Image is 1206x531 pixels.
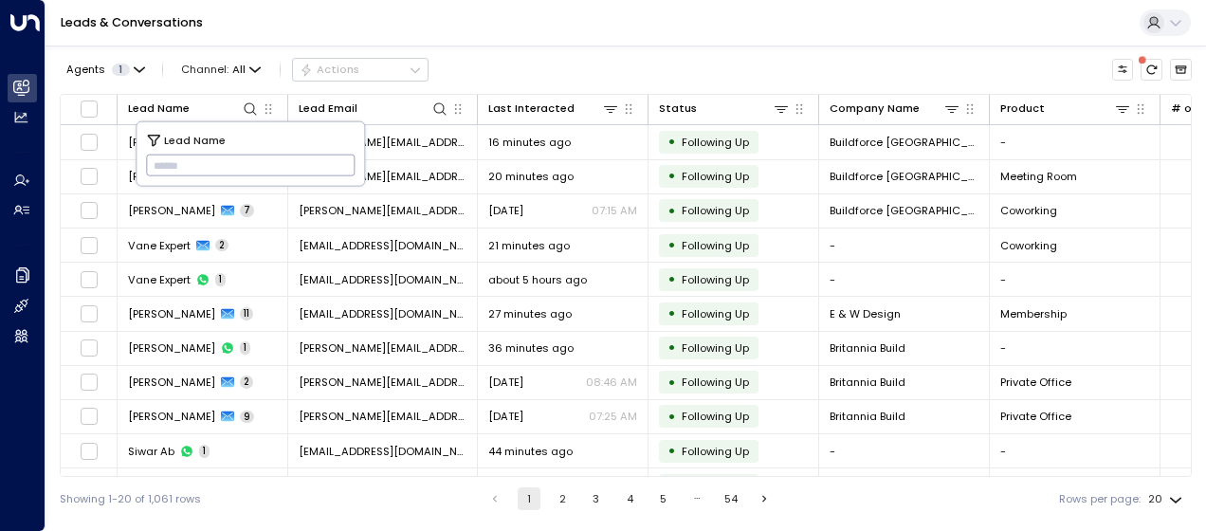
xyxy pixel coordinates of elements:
span: Toggle select row [80,442,99,461]
span: 7 [240,204,254,217]
span: Matthew Checkley [128,375,215,390]
span: Siwar Ab [128,444,174,459]
button: Channel:All [175,59,267,80]
span: Toggle select row [80,201,99,220]
span: Following Up [682,409,749,424]
span: Vane Expert [128,238,191,253]
div: • [667,404,676,430]
span: Coworking [1000,238,1057,253]
span: babycool_4401@hotmail.fr [299,272,466,287]
td: - [819,468,990,502]
span: Following Up [682,272,749,287]
div: • [667,472,676,498]
button: page 1 [518,487,540,510]
span: Toggle select row [80,407,99,426]
span: asiwar930@gmail.com [299,444,466,459]
span: Vane Expert [128,272,191,287]
td: - [990,125,1160,158]
span: Following Up [682,203,749,218]
span: Agents [66,64,105,75]
button: Go to page 54 [720,487,742,510]
div: Product [1000,100,1131,118]
span: Britannia Build [830,409,905,424]
span: E & W Design [830,306,901,321]
span: Membership [1000,306,1067,321]
div: • [667,232,676,258]
span: Following Up [682,340,749,356]
div: … [685,487,708,510]
button: Go to page 2 [551,487,574,510]
span: Buildforce USA [830,135,978,150]
span: Following Up [682,306,749,321]
td: - [819,229,990,262]
div: • [667,370,676,395]
span: Charlie@buildforce-usa.com [299,135,466,150]
nav: pagination navigation [483,487,777,510]
span: matthew@britannia.build [299,409,466,424]
span: Toggle select row [80,167,99,186]
span: Toggle select row [80,339,99,357]
div: Button group with a nested menu [292,58,429,81]
span: 1 [215,273,226,286]
span: There are new threads available. Refresh the grid to view the latest updates. [1141,59,1162,81]
button: Archived Leads [1170,59,1192,81]
p: 07:25 AM [589,409,637,424]
button: Go to page 4 [618,487,641,510]
span: Lead Name [164,131,226,148]
div: • [667,163,676,189]
span: Buildforce USA [830,203,978,218]
span: 21 minutes ago [488,238,570,253]
span: Toggle select row [80,236,99,255]
span: Buildforce USA [830,169,978,184]
span: 1 [240,341,250,355]
div: Lead Name [128,100,259,118]
span: Following Up [682,238,749,253]
span: Toggle select row [80,270,99,289]
span: 16 minutes ago [488,135,571,150]
p: 07:15 AM [592,203,637,218]
div: Company Name [830,100,920,118]
span: 27 minutes ago [488,306,572,321]
div: Last Interacted [488,100,619,118]
span: Following Up [682,375,749,390]
span: Toggle select row [80,304,99,323]
span: matthew@britannia.build [299,340,466,356]
span: All [232,64,246,76]
span: Aug 01, 2025 [488,409,523,424]
span: Aug 08, 2025 [488,203,523,218]
div: Product [1000,100,1045,118]
div: • [667,198,676,224]
div: 20 [1148,487,1186,511]
span: Charlie@buildforce-usa.com [299,169,466,184]
span: Following Up [682,135,749,150]
span: Toggle select row [80,133,99,152]
span: Meeting Room [1000,169,1077,184]
span: 9 [240,411,254,424]
button: Customize [1112,59,1134,81]
div: Showing 1-20 of 1,061 rows [60,491,201,507]
div: • [667,438,676,464]
span: 36 minutes ago [488,340,574,356]
td: - [990,434,1160,467]
span: Private Office [1000,409,1071,424]
span: studio@eagle-webb.com [299,306,466,321]
span: Britannia Build [830,340,905,356]
label: Rows per page: [1059,491,1141,507]
span: Matthew Checkley [128,340,215,356]
div: Last Interacted [488,100,575,118]
span: Channel: [175,59,267,80]
span: Britannia Build [830,375,905,390]
td: - [819,263,990,296]
div: Lead Name [128,100,190,118]
span: 1 [199,445,210,458]
span: Charlie Booth [128,169,215,184]
button: Actions [292,58,429,81]
span: Aug 01, 2025 [488,375,523,390]
span: Toggle select all [80,100,99,119]
span: Charlie Booth [128,135,215,150]
div: Lead Email [299,100,357,118]
span: babycool_4401@hotmail.fr [299,238,466,253]
div: • [667,301,676,326]
div: • [667,335,676,360]
button: Go to next page [754,487,777,510]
